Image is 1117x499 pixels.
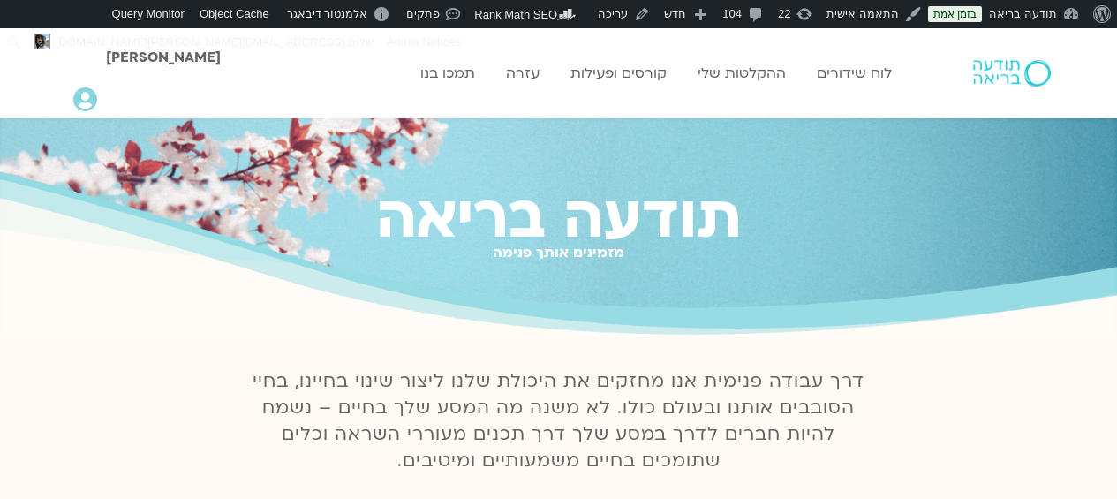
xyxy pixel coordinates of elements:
[27,28,380,57] a: שלום,
[562,57,675,90] a: קורסים ופעילות
[689,57,795,90] a: ההקלטות שלי
[106,48,221,67] span: [PERSON_NAME]
[56,35,344,49] span: [EMAIL_ADDRESS][PERSON_NAME][DOMAIN_NAME]
[411,57,484,90] a: תמכו בנו
[387,28,461,57] span: Admin Notices
[497,57,548,90] a: עזרה
[808,57,901,90] a: לוח שידורים
[973,60,1051,87] img: תודעה בריאה
[243,368,875,474] p: דרך עבודה פנימית אנו מחזקים את היכולת שלנו ליצור שינוי בחיינו, בחיי הסובבים אותנו ובעולם כולו. לא...
[474,8,557,21] span: Rank Math SEO
[928,6,982,22] a: בזמן אמת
